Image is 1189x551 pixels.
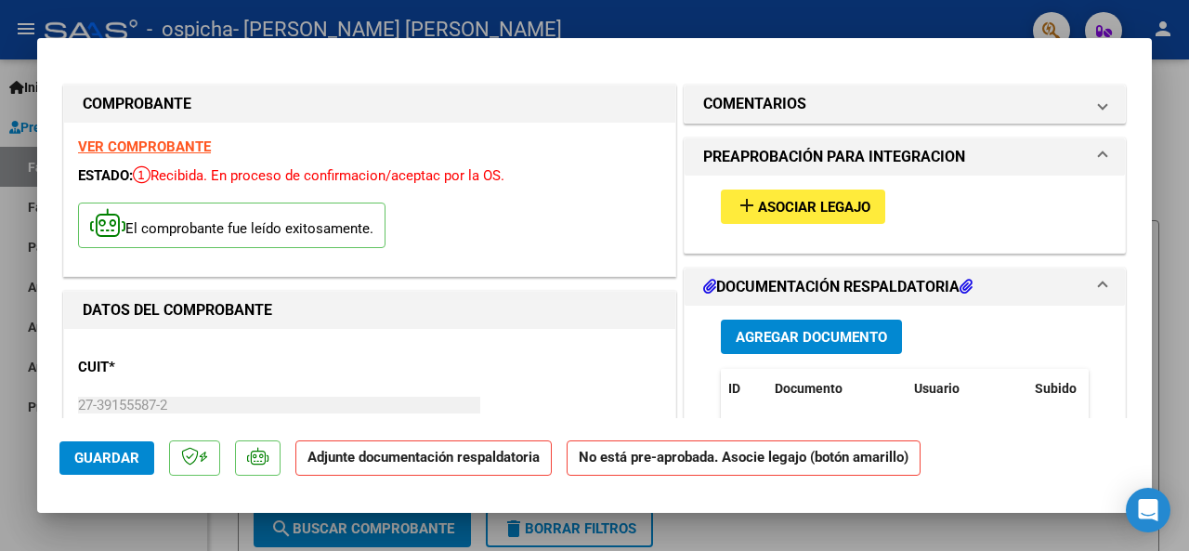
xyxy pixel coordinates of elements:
[685,138,1125,176] mat-expansion-panel-header: PREAPROBACIÓN PARA INTEGRACION
[703,276,973,298] h1: DOCUMENTACIÓN RESPALDATORIA
[685,85,1125,123] mat-expansion-panel-header: COMENTARIOS
[907,369,1027,409] datatable-header-cell: Usuario
[78,357,253,378] p: CUIT
[721,320,902,354] button: Agregar Documento
[721,190,885,224] button: Asociar Legajo
[59,441,154,475] button: Guardar
[767,369,907,409] datatable-header-cell: Documento
[1027,369,1120,409] datatable-header-cell: Subido
[703,93,806,115] h1: COMENTARIOS
[728,381,740,396] span: ID
[703,146,965,168] h1: PREAPROBACIÓN PARA INTEGRACION
[775,381,843,396] span: Documento
[567,440,921,477] strong: No está pre-aprobada. Asocie legajo (botón amarillo)
[736,194,758,216] mat-icon: add
[1035,381,1077,396] span: Subido
[721,369,767,409] datatable-header-cell: ID
[685,176,1125,253] div: PREAPROBACIÓN PARA INTEGRACION
[83,95,191,112] strong: COMPROBANTE
[758,199,870,216] span: Asociar Legajo
[74,450,139,466] span: Guardar
[83,301,272,319] strong: DATOS DEL COMPROBANTE
[736,329,887,346] span: Agregar Documento
[78,138,211,155] a: VER COMPROBANTE
[133,167,504,184] span: Recibida. En proceso de confirmacion/aceptac por la OS.
[1126,488,1170,532] div: Open Intercom Messenger
[914,381,960,396] span: Usuario
[78,167,133,184] span: ESTADO:
[78,203,385,248] p: El comprobante fue leído exitosamente.
[685,269,1125,306] mat-expansion-panel-header: DOCUMENTACIÓN RESPALDATORIA
[307,449,540,466] strong: Adjunte documentación respaldatoria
